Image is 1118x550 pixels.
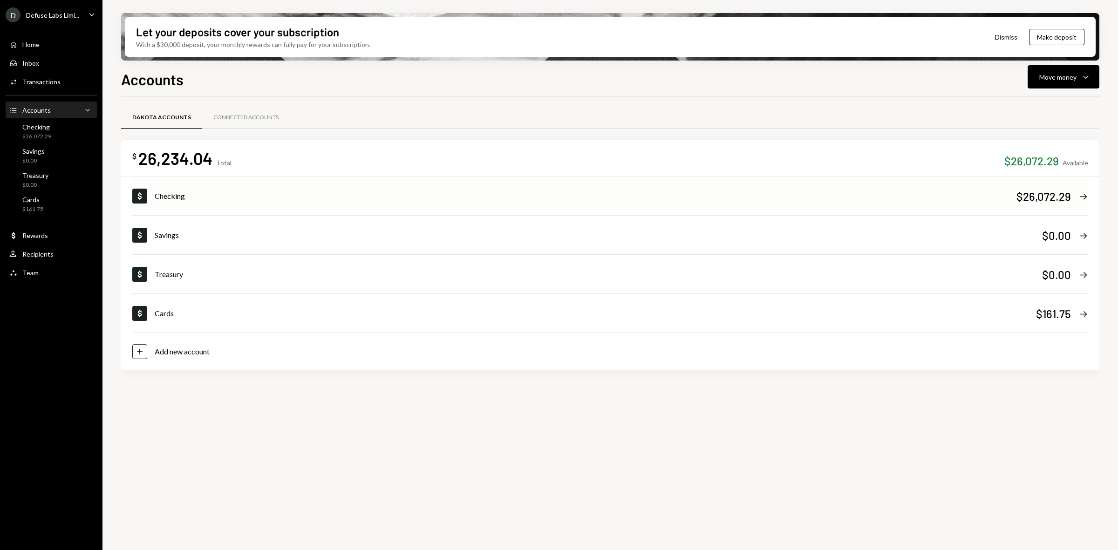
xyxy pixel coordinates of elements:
[216,159,232,167] div: Total
[6,144,97,167] a: Savings$0.00
[22,269,39,277] div: Team
[1042,228,1071,243] div: $0.00
[136,24,339,40] div: Let your deposits cover your subscription
[26,11,79,19] div: Defuse Labs Limi...
[155,269,1042,280] div: Treasury
[138,148,212,169] div: 26,234.04
[155,190,1016,202] div: Checking
[132,114,191,122] div: Dakota Accounts
[22,181,48,189] div: $0.00
[6,102,97,118] a: Accounts
[6,169,97,191] a: Treasury$0.00
[22,123,51,131] div: Checking
[1063,159,1088,167] div: Available
[6,245,97,262] a: Recipients
[213,114,279,122] div: Connected Accounts
[121,106,202,129] a: Dakota Accounts
[132,177,1088,215] a: Checking$26,072.29
[6,36,97,53] a: Home
[22,59,39,67] div: Inbox
[6,120,97,143] a: Checking$26,072.29
[22,41,40,48] div: Home
[1042,267,1071,282] div: $0.00
[121,70,184,88] h1: Accounts
[132,216,1088,254] a: Savings$0.00
[983,26,1029,48] button: Dismiss
[22,196,43,204] div: Cards
[6,7,20,22] div: D
[1004,153,1059,169] div: $26,072.29
[1016,189,1071,204] div: $26,072.29
[136,40,370,49] div: With a $30,000 deposit, your monthly rewards can fully pay for your subscription.
[22,78,61,86] div: Transactions
[22,250,54,258] div: Recipients
[6,73,97,90] a: Transactions
[6,264,97,281] a: Team
[22,147,45,155] div: Savings
[6,54,97,71] a: Inbox
[1029,29,1084,45] button: Make deposit
[1036,306,1071,321] div: $161.75
[155,230,1042,241] div: Savings
[22,171,48,179] div: Treasury
[132,294,1088,333] a: Cards$161.75
[22,157,45,165] div: $0.00
[22,133,51,141] div: $26,072.29
[132,255,1088,293] a: Treasury$0.00
[1039,72,1077,82] div: Move money
[1028,65,1099,88] button: Move money
[155,308,1036,319] div: Cards
[155,346,210,357] div: Add new account
[22,106,51,114] div: Accounts
[6,193,97,215] a: Cards$161.75
[132,151,136,161] div: $
[22,231,48,239] div: Rewards
[202,106,290,129] a: Connected Accounts
[6,227,97,244] a: Rewards
[22,205,43,213] div: $161.75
